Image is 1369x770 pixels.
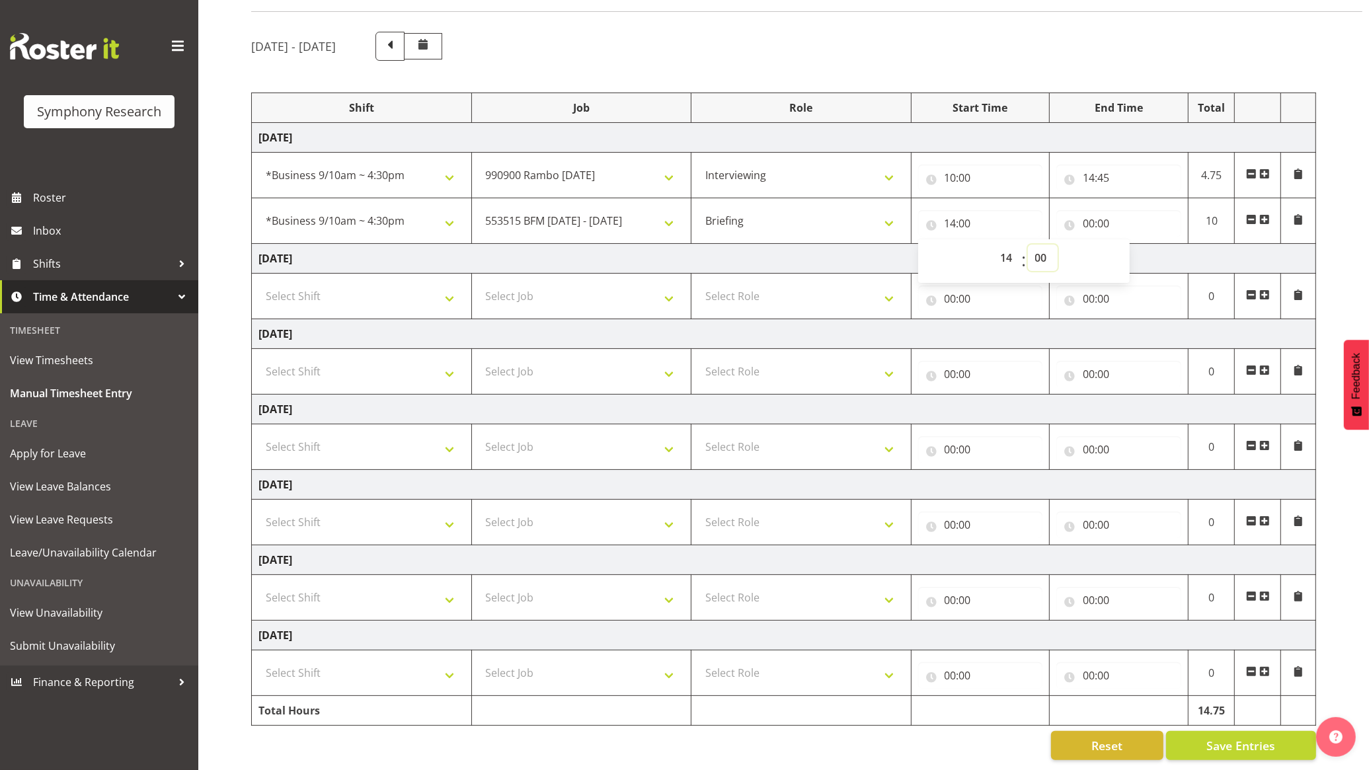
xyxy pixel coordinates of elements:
td: 14.75 [1189,696,1235,726]
td: [DATE] [252,545,1316,575]
a: Leave/Unavailability Calendar [3,536,195,569]
button: Save Entries [1166,731,1316,760]
input: Click to select... [1056,662,1181,689]
input: Click to select... [1056,361,1181,387]
a: Submit Unavailability [3,629,195,662]
img: Rosterit website logo [10,33,119,59]
td: [DATE] [252,395,1316,424]
span: View Unavailability [10,603,188,623]
div: Total [1195,100,1228,116]
a: View Timesheets [3,344,195,377]
input: Click to select... [918,436,1043,463]
span: Time & Attendance [33,287,172,307]
td: 0 [1189,349,1235,395]
td: 4.75 [1189,153,1235,198]
img: help-xxl-2.png [1329,730,1343,744]
span: Roster [33,188,192,208]
span: Save Entries [1206,737,1275,754]
div: Shift [258,100,465,116]
input: Click to select... [1056,286,1181,312]
span: View Leave Requests [10,510,188,529]
span: Finance & Reporting [33,672,172,692]
td: [DATE] [252,470,1316,500]
a: Apply for Leave [3,437,195,470]
input: Click to select... [1056,587,1181,613]
span: Leave/Unavailability Calendar [10,543,188,562]
span: Manual Timesheet Entry [10,383,188,403]
span: Submit Unavailability [10,636,188,656]
td: [DATE] [252,123,1316,153]
input: Click to select... [1056,436,1181,463]
span: Reset [1091,737,1122,754]
input: Click to select... [918,512,1043,538]
span: Inbox [33,221,192,241]
td: Total Hours [252,696,472,726]
input: Click to select... [918,210,1043,237]
td: 0 [1189,424,1235,470]
button: Reset [1051,731,1163,760]
input: Click to select... [1056,512,1181,538]
td: 0 [1189,650,1235,696]
span: View Timesheets [10,350,188,370]
input: Click to select... [918,587,1043,613]
td: 0 [1189,274,1235,319]
button: Feedback - Show survey [1344,340,1369,430]
td: 0 [1189,500,1235,545]
div: Timesheet [3,317,195,344]
td: 10 [1189,198,1235,244]
input: Click to select... [918,165,1043,191]
div: Job [479,100,685,116]
div: Leave [3,410,195,437]
td: [DATE] [252,244,1316,274]
td: [DATE] [252,621,1316,650]
div: Start Time [918,100,1043,116]
input: Click to select... [918,286,1043,312]
td: 0 [1189,575,1235,621]
a: View Unavailability [3,596,195,629]
input: Click to select... [918,662,1043,689]
td: [DATE] [252,319,1316,349]
div: End Time [1056,100,1181,116]
input: Click to select... [1056,165,1181,191]
div: Role [698,100,904,116]
a: View Leave Balances [3,470,195,503]
div: Unavailability [3,569,195,596]
span: View Leave Balances [10,477,188,496]
span: Apply for Leave [10,443,188,463]
span: : [1021,245,1026,278]
a: View Leave Requests [3,503,195,536]
h5: [DATE] - [DATE] [251,39,336,54]
a: Manual Timesheet Entry [3,377,195,410]
span: Feedback [1350,353,1362,399]
span: Shifts [33,254,172,274]
input: Click to select... [918,361,1043,387]
div: Symphony Research [37,102,161,122]
input: Click to select... [1056,210,1181,237]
